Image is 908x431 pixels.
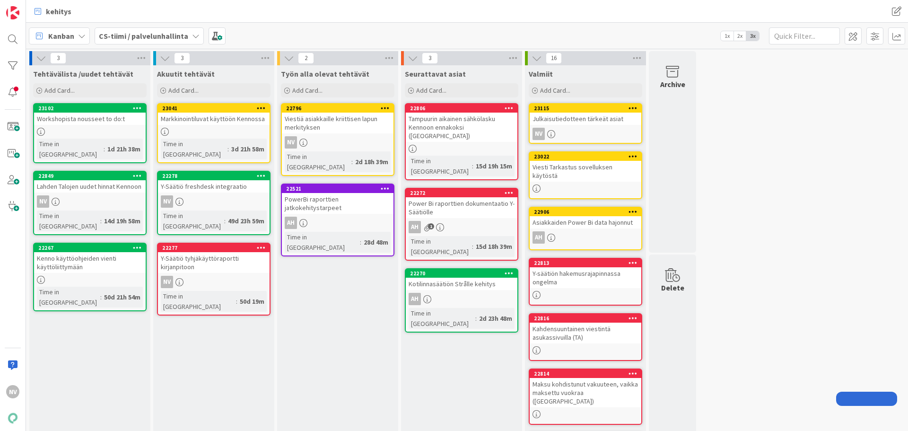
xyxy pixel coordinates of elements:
[282,193,393,214] div: PowerBi raporttien jatkokehitystarpeet
[534,370,641,377] div: 22814
[534,209,641,215] div: 22906
[34,172,146,180] div: 22849
[34,113,146,125] div: Workshopista nousseet to do:t
[530,216,641,229] div: Asiakkaiden Power Bi data hajonnut
[100,216,102,226] span: :
[472,241,473,252] span: :
[281,184,394,256] a: 22521PowerBi raporttien jatkokehitystarpeetAHTime in [GEOGRAPHIC_DATA]:28d 48m
[746,31,759,41] span: 3x
[529,313,642,361] a: 22816Kahdensuuntainen viestintä asukassivuilla (TA)
[473,241,515,252] div: 15d 18h 39m
[6,6,19,19] img: Visit kanbanzone.com
[162,173,270,179] div: 22278
[161,276,173,288] div: NV
[351,157,353,167] span: :
[660,79,685,90] div: Archive
[161,139,227,159] div: Time in [GEOGRAPHIC_DATA]
[158,244,270,273] div: 22277Y-Säätiö tyhjäkäyttöraportti kirjanpitoon
[38,173,146,179] div: 22849
[158,172,270,193] div: 22278Y-Säätiö freshdesk integraatio
[353,157,391,167] div: 2d 18h 39m
[530,323,641,343] div: Kahdensuuntainen viestintä asukassivuilla (TA)
[530,128,641,140] div: NV
[406,104,517,142] div: 22806Tampuurin aikainen sähkölasku Kennoon ennakoksi ([GEOGRAPHIC_DATA])
[158,244,270,252] div: 22277
[530,231,641,244] div: AH
[48,30,74,42] span: Kanban
[237,296,267,307] div: 50d 19m
[158,195,270,208] div: NV
[530,208,641,229] div: 22906Asiakkaiden Power Bi data hajonnut
[409,308,475,329] div: Time in [GEOGRAPHIC_DATA]
[162,245,270,251] div: 22277
[472,161,473,171] span: :
[475,313,477,324] span: :
[158,172,270,180] div: 22278
[158,276,270,288] div: NV
[529,207,642,250] a: 22906Asiakkaiden Power Bi data hajonnutAH
[405,188,518,261] a: 22272Power Bi raporttien dokumentaatio Y-SäätiölleAHTime in [GEOGRAPHIC_DATA]:15d 18h 39m
[44,86,75,95] span: Add Card...
[282,185,393,193] div: 22521
[157,69,215,79] span: Akuutit tehtävät
[530,267,641,288] div: Y-säätiön hakemusrajapinnassa ongelma
[281,103,394,176] a: 22796Viestiä asiakkaille kriittisen lapun merkityksenNVTime in [GEOGRAPHIC_DATA]:2d 18h 39m
[406,269,517,278] div: 22270
[105,144,143,154] div: 1d 21h 38m
[34,104,146,113] div: 23102
[6,412,19,425] img: avatar
[406,269,517,290] div: 22270Kotilinnasäätiön Strålle kehitys
[37,211,100,231] div: Time in [GEOGRAPHIC_DATA]
[37,195,49,208] div: NV
[473,161,515,171] div: 15d 19h 15m
[227,144,229,154] span: :
[37,139,104,159] div: Time in [GEOGRAPHIC_DATA]
[530,259,641,267] div: 22813
[530,208,641,216] div: 22906
[282,113,393,133] div: Viestiä asiakkaille kriittisen lapun merkityksen
[530,314,641,323] div: 22816
[46,6,71,17] span: kehitys
[406,113,517,142] div: Tampuurin aikainen sähkölasku Kennoon ennakoksi ([GEOGRAPHIC_DATA])
[406,197,517,218] div: Power Bi raporttien dokumentaatio Y-Säätiölle
[298,53,314,64] span: 2
[33,103,147,163] a: 23102Workshopista nousseet to do:tTime in [GEOGRAPHIC_DATA]:1d 21h 38m
[529,103,642,144] a: 23115Julkaisutiedotteen tärkeät asiatNV
[409,236,472,257] div: Time in [GEOGRAPHIC_DATA]
[224,216,226,226] span: :
[409,156,472,176] div: Time in [GEOGRAPHIC_DATA]
[34,180,146,193] div: Lahden Talojen uudet hinnat Kennoon
[286,105,393,112] div: 22796
[530,152,641,161] div: 23022
[281,69,369,79] span: Työn alla olevat tehtävät
[406,293,517,305] div: AH
[99,31,188,41] b: CS-tiimi / palvelunhallinta
[360,237,361,247] span: :
[530,378,641,407] div: Maksu kohdistunut vakuuteen, vaikka maksettu vuokraa ([GEOGRAPHIC_DATA])
[102,216,143,226] div: 14d 19h 58m
[733,31,746,41] span: 2x
[534,105,641,112] div: 23115
[162,105,270,112] div: 23041
[33,69,133,79] span: Tehtävälista /uudet tehtävät
[534,315,641,322] div: 22816
[529,151,642,199] a: 23022Viesti Tarkastus sovelluksen käytöstä
[282,104,393,133] div: 22796Viestiä asiakkaille kriittisen lapun merkityksen
[285,151,351,172] div: Time in [GEOGRAPHIC_DATA]
[405,268,518,333] a: 22270Kotilinnasäätiön Strålle kehitysAHTime in [GEOGRAPHIC_DATA]:2d 23h 48m
[661,282,684,293] div: Delete
[157,103,271,163] a: 23041Markkinointiluvat käyttöön KennossaTime in [GEOGRAPHIC_DATA]:3d 21h 58m
[161,211,224,231] div: Time in [GEOGRAPHIC_DATA]
[422,53,438,64] span: 3
[34,244,146,273] div: 22267Kenno käyttöohjeiden vienti käyttöliittymään
[721,31,733,41] span: 1x
[361,237,391,247] div: 28d 48m
[38,245,146,251] div: 22267
[282,104,393,113] div: 22796
[100,292,102,302] span: :
[6,385,19,398] div: NV
[104,144,105,154] span: :
[546,53,562,64] span: 16
[406,104,517,113] div: 22806
[38,105,146,112] div: 23102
